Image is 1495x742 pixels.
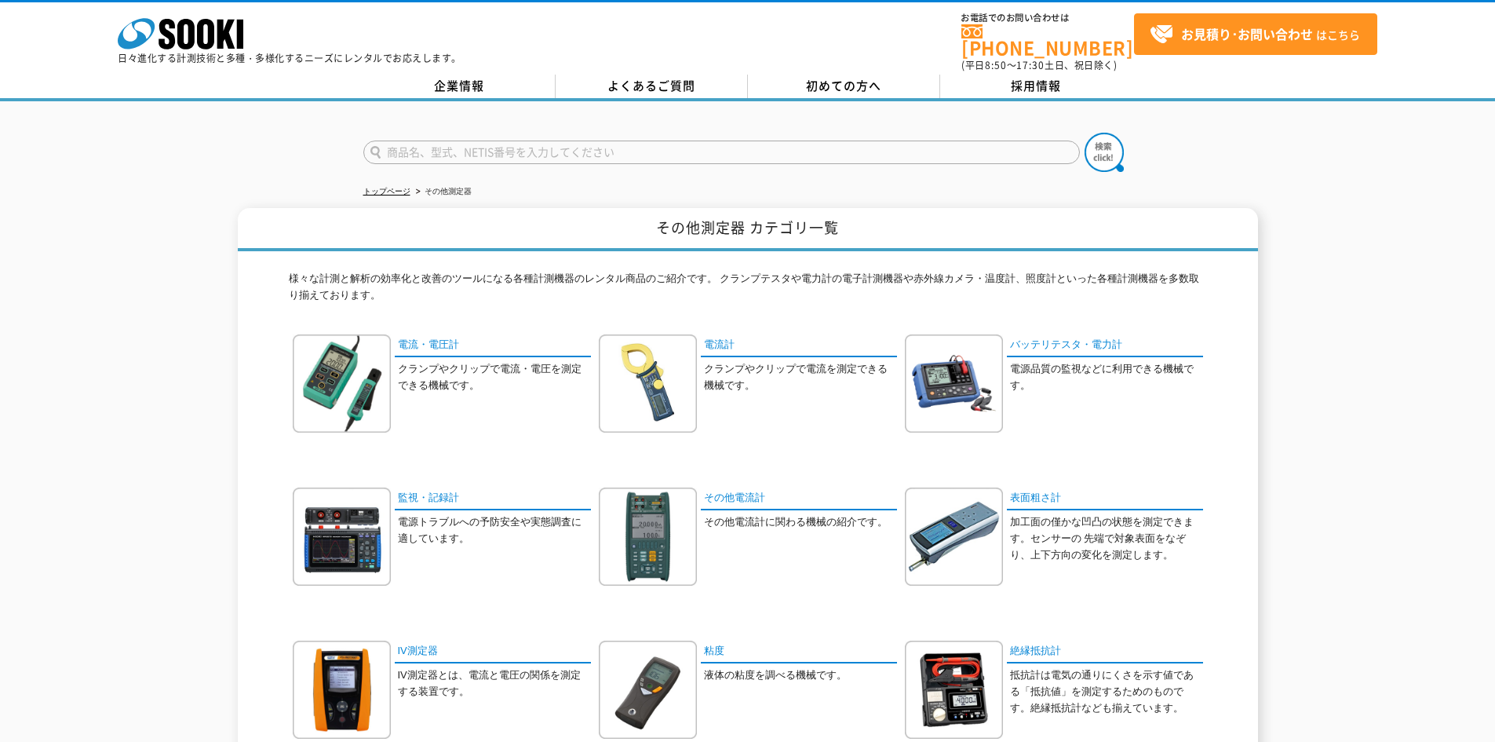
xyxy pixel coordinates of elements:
a: 初めての方へ [748,75,940,98]
a: バッテリテスタ・電力計 [1007,334,1203,357]
img: 粘度 [599,641,697,739]
p: IV測定器とは、電流と電圧の関係を測定する装置です。 [398,667,591,700]
span: はこちら [1150,23,1360,46]
p: クランプやクリップで電流・電圧を測定できる機械です。 [398,361,591,394]
a: 絶縁抵抗計 [1007,641,1203,663]
img: IV測定器 [293,641,391,739]
p: 日々進化する計測技術と多種・多様化するニーズにレンタルでお応えします。 [118,53,461,63]
p: 様々な計測と解析の効率化と改善のツールになる各種計測機器のレンタル商品のご紹介です。 クランプテスタや電力計の電子計測機器や赤外線カメラ・温度計、照度計といった各種計測機器を多数取り揃えております。 [289,271,1207,312]
a: 電流計 [701,334,897,357]
p: 液体の粘度を調べる機械です。 [704,667,897,684]
a: その他電流計 [701,488,897,510]
input: 商品名、型式、NETIS番号を入力してください [363,141,1080,164]
li: その他測定器 [413,184,472,200]
span: お電話でのお問い合わせは [961,13,1134,23]
img: 絶縁抵抗計 [905,641,1003,739]
span: 8:50 [985,58,1007,72]
a: 採用情報 [940,75,1132,98]
p: 加工面の僅かな凹凸の状態を測定できます。センサーの 先端で対象表面をなぞり、上下方向の変化を測定します。 [1010,514,1203,563]
a: トップページ [363,187,410,196]
img: 電流計 [599,334,697,433]
a: 監視・記録計 [395,488,591,510]
a: お見積り･お問い合わせはこちら [1134,13,1377,55]
img: 表面粗さ計 [905,488,1003,586]
p: その他電流計に関わる機械の紹介です。 [704,514,897,531]
a: [PHONE_NUMBER] [961,24,1134,57]
span: 初めての方へ [806,77,881,94]
p: 電源トラブルへの予防安全や実態調査に適しています。 [398,514,591,547]
img: btn_search.png [1085,133,1124,172]
p: クランプやクリップで電流を測定できる機械です。 [704,361,897,394]
img: バッテリテスタ・電力計 [905,334,1003,433]
p: 電源品質の監視などに利用できる機械です。 [1010,361,1203,394]
img: 電流・電圧計 [293,334,391,433]
strong: お見積り･お問い合わせ [1181,24,1313,43]
p: 抵抗計は電気の通りにくさを示す値である「抵抗値」を測定するためのものです。絶縁抵抗計なども揃えています。 [1010,667,1203,716]
h1: その他測定器 カテゴリ一覧 [238,208,1258,251]
span: 17:30 [1016,58,1045,72]
a: 表面粗さ計 [1007,488,1203,510]
a: 電流・電圧計 [395,334,591,357]
a: よくあるご質問 [556,75,748,98]
img: 監視・記録計 [293,488,391,586]
a: IV測定器 [395,641,591,663]
img: その他電流計 [599,488,697,586]
a: 粘度 [701,641,897,663]
a: 企業情報 [363,75,556,98]
span: (平日 ～ 土日、祝日除く) [961,58,1117,72]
